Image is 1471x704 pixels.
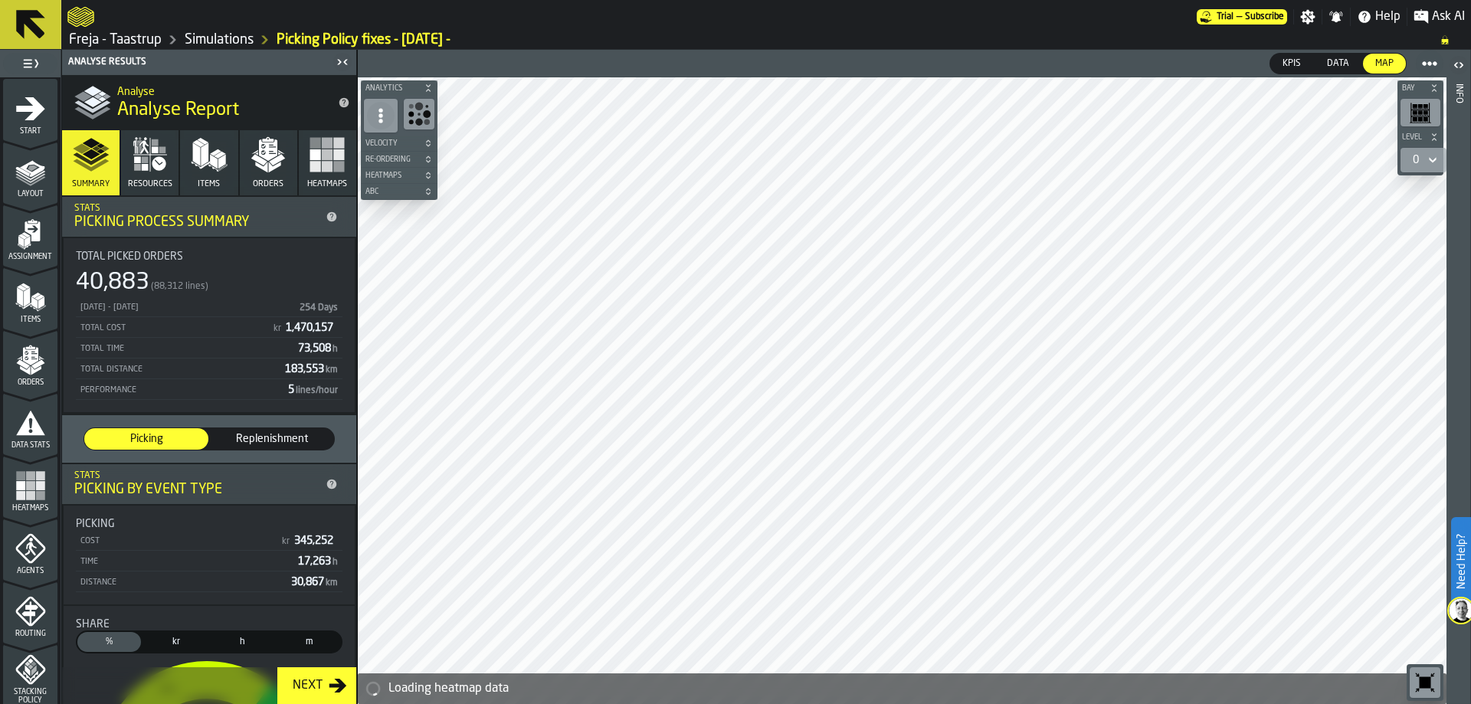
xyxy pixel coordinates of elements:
span: Items [198,179,220,189]
div: Stats [74,203,319,214]
div: thumb [211,632,274,652]
span: Level [1399,133,1427,142]
div: Picking Process Summary [74,214,319,231]
span: Total Picked Orders [76,250,183,263]
span: 73,508 [298,343,339,354]
span: 5 [288,385,339,395]
div: Picking by event type [74,481,319,498]
div: button-toolbar-undefined [1407,664,1443,701]
div: Distance [79,578,285,588]
div: Total Distance [79,365,279,375]
div: Title [76,518,342,530]
h2: Sub Title [117,83,326,98]
span: 17,263 [298,556,339,567]
li: menu Layout [3,142,57,203]
div: thumb [84,428,208,450]
span: ABC [362,188,421,196]
div: Title [76,618,342,630]
div: Title [76,250,342,263]
div: thumb [144,632,208,652]
label: button-switch-multi-Data [1314,53,1362,74]
div: Loading heatmap data [388,679,1440,698]
label: button-toggle-Open [1448,53,1469,80]
div: Stats [74,470,319,481]
span: 254 Days [300,303,338,313]
div: stat-Total Picked Orders [64,238,355,412]
li: menu Orders [3,330,57,391]
span: Analyse Report [117,98,239,123]
div: StatList-item-4/23/2024 - 4/22/2025 [76,296,342,317]
div: Performance [79,385,282,395]
span: h [333,345,338,354]
span: Heatmaps [3,504,57,512]
span: Routing [3,630,57,638]
button: button- [361,152,437,167]
span: Replenishment [216,431,328,447]
label: button-switch-multi-Map [1362,53,1407,74]
div: thumb [77,632,141,652]
li: menu Start [3,79,57,140]
button: button- [361,168,437,183]
label: button-switch-multi-Cost [143,630,209,653]
label: button-toggle-Close me [332,53,353,71]
label: Need Help? [1453,519,1469,604]
label: button-switch-multi-Replenishment [209,427,335,450]
div: thumb [1270,54,1313,74]
a: link-to-/wh/i/36c4991f-68ef-4ca7-ab45-a2252c911eea/simulations/7328f169-ffc2-4227-82b0-72d44e3d52e4 [277,31,450,48]
a: logo-header [361,670,447,701]
div: thumb [210,428,334,450]
span: — [1237,11,1242,22]
div: StatList-item-Distance [76,571,342,592]
button: button- [361,136,437,151]
span: km [326,578,338,588]
li: menu Items [3,267,57,329]
span: Trial [1217,11,1233,22]
label: button-toggle-Ask AI [1407,8,1471,26]
span: Data Stats [3,441,57,450]
span: Analytics [362,84,421,93]
label: button-switch-multi-Time [209,630,276,653]
li: menu Data Stats [3,393,57,454]
div: [DATE] - [DATE] [79,303,292,313]
label: button-toggle-Settings [1294,9,1322,25]
li: menu Assignment [3,205,57,266]
div: StatList-item-Time [76,551,342,571]
span: Heatmaps [307,179,347,189]
span: Agents [3,567,57,575]
button: button- [1397,129,1443,145]
span: Velocity [362,139,421,148]
div: alert-Loading heatmap data [358,673,1446,704]
div: StatList-item-Total Time [76,338,342,359]
span: Bay [1399,84,1427,93]
li: menu Heatmaps [3,456,57,517]
svg: Show Congestion [407,102,431,126]
label: button-switch-multi-KPIs [1270,53,1314,74]
span: Ask AI [1432,8,1465,26]
span: 30,867 [291,577,339,588]
button: button-Next [277,667,356,704]
span: Subscribe [1245,11,1284,22]
span: Assignment [3,253,57,261]
a: link-to-/wh/i/36c4991f-68ef-4ca7-ab45-a2252c911eea/pricing/ [1197,9,1287,25]
span: Heatmaps [362,172,421,180]
span: % [80,635,138,649]
span: Layout [3,190,57,198]
div: StatList-item-Performance [76,379,342,400]
span: Picking [90,431,202,447]
div: Total Time [79,344,292,354]
div: StatList-item-Total Distance [76,359,342,379]
span: Orders [253,179,283,189]
span: h [333,558,338,567]
div: Analyse Results [65,57,332,67]
button: button- [361,80,437,96]
div: Total Cost [79,323,266,333]
div: DropdownMenuValue- [1407,151,1440,169]
a: link-to-/wh/i/36c4991f-68ef-4ca7-ab45-a2252c911eea [185,31,254,48]
span: Map [1369,57,1400,70]
span: Re-Ordering [362,156,421,164]
header: Info [1446,50,1470,704]
div: DropdownMenuValue- [1413,154,1419,166]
